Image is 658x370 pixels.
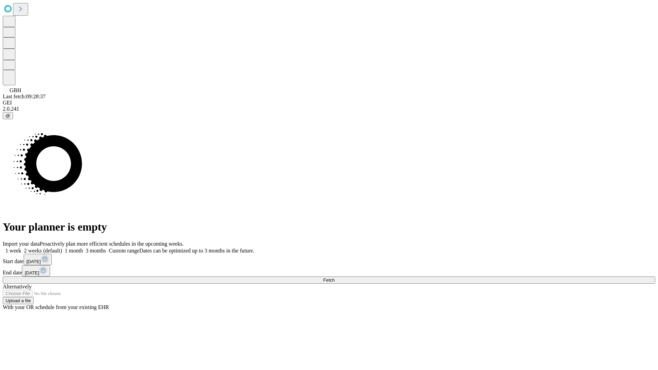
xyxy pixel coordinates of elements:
[22,265,50,276] button: [DATE]
[139,248,254,254] span: Dates can be optimized up to 3 months in the future.
[40,241,184,247] span: Proactively plan more efficient schedules in the upcoming weeks.
[3,304,109,310] span: With your OR schedule from your existing EHR
[3,94,46,99] span: Last fetch: 09:28:37
[86,248,106,254] span: 3 months
[3,221,655,233] h1: Your planner is empty
[109,248,139,254] span: Custom range
[26,259,41,264] span: [DATE]
[24,254,52,265] button: [DATE]
[5,113,10,118] span: @
[3,100,655,106] div: GEI
[3,284,32,289] span: Alternatively
[3,241,40,247] span: Import your data
[3,297,34,304] button: Upload a file
[323,277,334,283] span: Fetch
[3,112,13,119] button: @
[25,270,39,275] span: [DATE]
[3,254,655,265] div: Start date
[5,248,21,254] span: 1 week
[10,87,21,93] span: GBH
[3,106,655,112] div: 2.0.241
[24,248,62,254] span: 2 weeks (default)
[3,265,655,276] div: End date
[65,248,83,254] span: 1 month
[3,276,655,284] button: Fetch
